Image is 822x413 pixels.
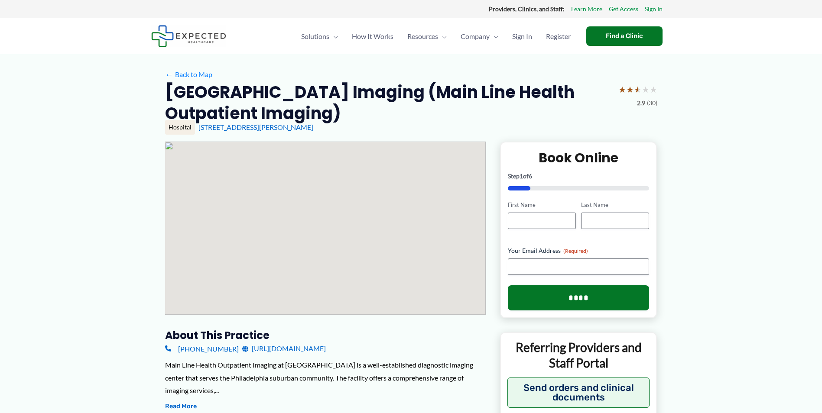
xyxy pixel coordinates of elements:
a: Find a Clinic [586,26,663,46]
a: ←Back to Map [165,68,212,81]
span: Register [546,21,571,52]
span: 2.9 [637,97,645,109]
span: 1 [520,172,523,180]
span: ★ [642,81,650,97]
span: Menu Toggle [438,21,447,52]
h3: About this practice [165,329,486,342]
label: Your Email Address [508,246,650,255]
label: Last Name [581,201,649,209]
nav: Primary Site Navigation [294,21,578,52]
span: (30) [647,97,657,109]
span: Resources [407,21,438,52]
a: CompanyMenu Toggle [454,21,505,52]
a: SolutionsMenu Toggle [294,21,345,52]
a: Get Access [609,3,638,15]
span: ← [165,70,173,78]
h2: [GEOGRAPHIC_DATA] Imaging (Main Line Health Outpatient Imaging) [165,81,611,124]
span: Company [461,21,490,52]
a: How It Works [345,21,400,52]
span: ★ [618,81,626,97]
a: [URL][DOMAIN_NAME] [242,342,326,355]
a: [PHONE_NUMBER] [165,342,239,355]
span: ★ [634,81,642,97]
span: 6 [529,172,532,180]
div: Hospital [165,120,195,135]
a: [STREET_ADDRESS][PERSON_NAME] [198,123,313,131]
button: Read More [165,401,197,412]
span: Sign In [512,21,532,52]
span: Solutions [301,21,329,52]
img: Expected Healthcare Logo - side, dark font, small [151,25,226,47]
div: Main Line Health Outpatient Imaging at [GEOGRAPHIC_DATA] is a well-established diagnostic imaging... [165,358,486,397]
a: Register [539,21,578,52]
label: First Name [508,201,576,209]
span: How It Works [352,21,393,52]
a: Sign In [505,21,539,52]
strong: Providers, Clinics, and Staff: [489,5,565,13]
p: Step of [508,173,650,179]
span: ★ [626,81,634,97]
a: Sign In [645,3,663,15]
button: Send orders and clinical documents [507,378,650,408]
p: Referring Providers and Staff Portal [507,339,650,371]
a: ResourcesMenu Toggle [400,21,454,52]
span: (Required) [563,248,588,254]
span: Menu Toggle [490,21,498,52]
span: Menu Toggle [329,21,338,52]
h2: Book Online [508,149,650,166]
a: Learn More [571,3,602,15]
span: ★ [650,81,657,97]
